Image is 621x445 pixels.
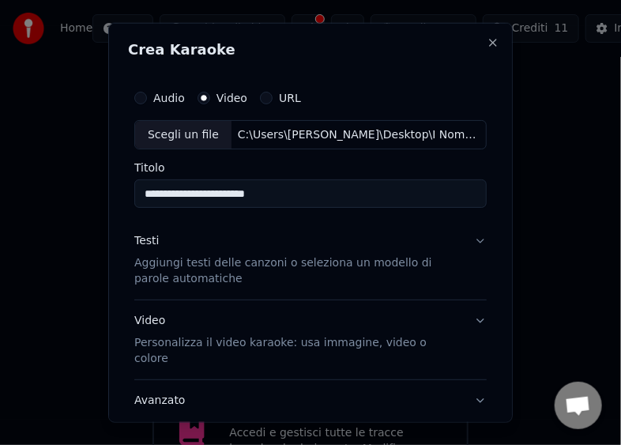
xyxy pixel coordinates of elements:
button: Avanzato [134,380,487,421]
div: Scegli un file [135,120,231,149]
div: Testi [134,233,159,249]
button: TestiAggiungi testi delle canzoni o seleziona un modello di parole automatiche [134,221,487,300]
h2: Crea Karaoke [128,42,493,56]
div: C:\Users\[PERSON_NAME]\Desktop\I Nomadi Io vagabondo 1972.mkv [231,126,486,142]
label: Audio [153,92,185,103]
div: Video [134,313,461,367]
p: Personalizza il video karaoke: usa immagine, video o colore [134,335,461,367]
label: Video [216,92,247,103]
label: Titolo [134,162,487,173]
button: VideoPersonalizza il video karaoke: usa immagine, video o colore [134,300,487,379]
label: URL [279,92,301,103]
p: Aggiungi testi delle canzoni o seleziona un modello di parole automatiche [134,255,461,287]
